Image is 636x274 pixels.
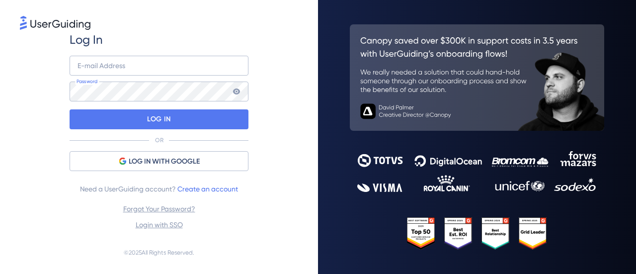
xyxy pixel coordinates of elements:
[124,247,194,259] span: © 2025 All Rights Reserved.
[136,221,183,229] a: Login with SSO
[350,24,604,131] img: 26c0aa7c25a843aed4baddd2b5e0fa68.svg
[70,56,248,76] input: example@company.com
[129,156,200,168] span: LOG IN WITH GOOGLE
[147,111,170,127] p: LOG IN
[20,16,90,30] img: 8faab4ba6bc7696a72372aa768b0286c.svg
[357,151,596,192] img: 9302ce2ac39453076f5bc0f2f2ca889b.svg
[80,183,238,195] span: Need a UserGuiding account?
[407,217,547,249] img: 25303e33045975176eb484905ab012ff.svg
[155,136,163,144] p: OR
[123,205,195,213] a: Forgot Your Password?
[70,32,103,48] span: Log In
[177,185,238,193] a: Create an account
